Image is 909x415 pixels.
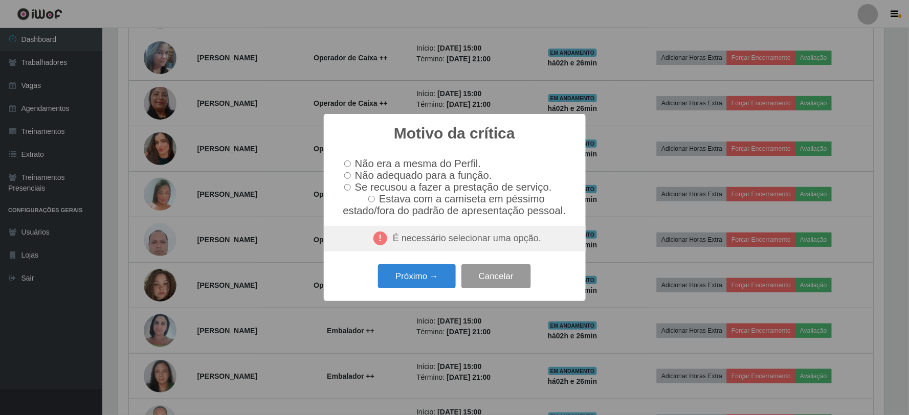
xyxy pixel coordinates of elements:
[461,264,531,288] button: Cancelar
[344,172,351,179] input: Não adequado para a função.
[355,158,481,169] span: Não era a mesma do Perfil.
[355,181,552,193] span: Se recusou a fazer a prestação de serviço.
[344,184,351,191] input: Se recusou a fazer a prestação de serviço.
[394,124,515,143] h2: Motivo da crítica
[324,226,586,251] div: É necessário selecionar uma opção.
[378,264,456,288] button: Próximo →
[344,160,351,167] input: Não era a mesma do Perfil.
[355,170,492,181] span: Não adequado para a função.
[343,193,566,216] span: Estava com a camiseta em péssimo estado/fora do padrão de apresentação pessoal.
[368,196,375,202] input: Estava com a camiseta em péssimo estado/fora do padrão de apresentação pessoal.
